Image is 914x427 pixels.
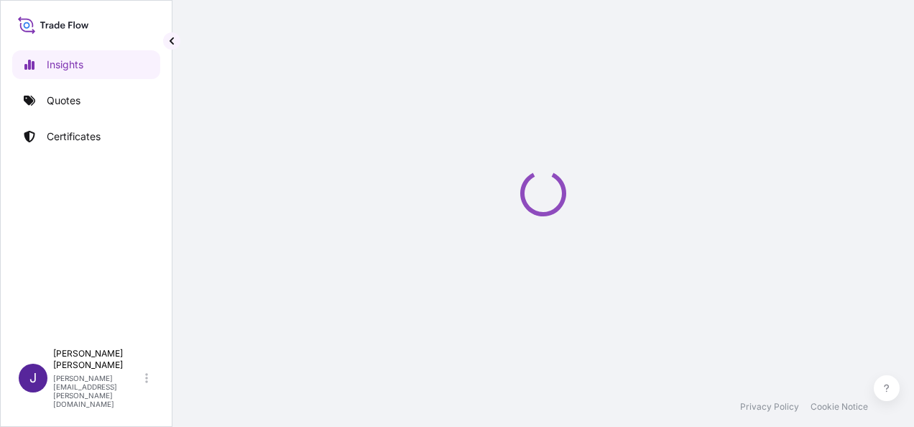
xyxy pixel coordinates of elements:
[47,93,80,108] p: Quotes
[12,122,160,151] a: Certificates
[740,401,799,413] a: Privacy Policy
[53,374,142,408] p: [PERSON_NAME][EMAIL_ADDRESS][PERSON_NAME][DOMAIN_NAME]
[811,401,868,413] a: Cookie Notice
[12,50,160,79] a: Insights
[53,348,142,371] p: [PERSON_NAME] [PERSON_NAME]
[29,371,37,385] span: J
[47,58,83,72] p: Insights
[47,129,101,144] p: Certificates
[12,86,160,115] a: Quotes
